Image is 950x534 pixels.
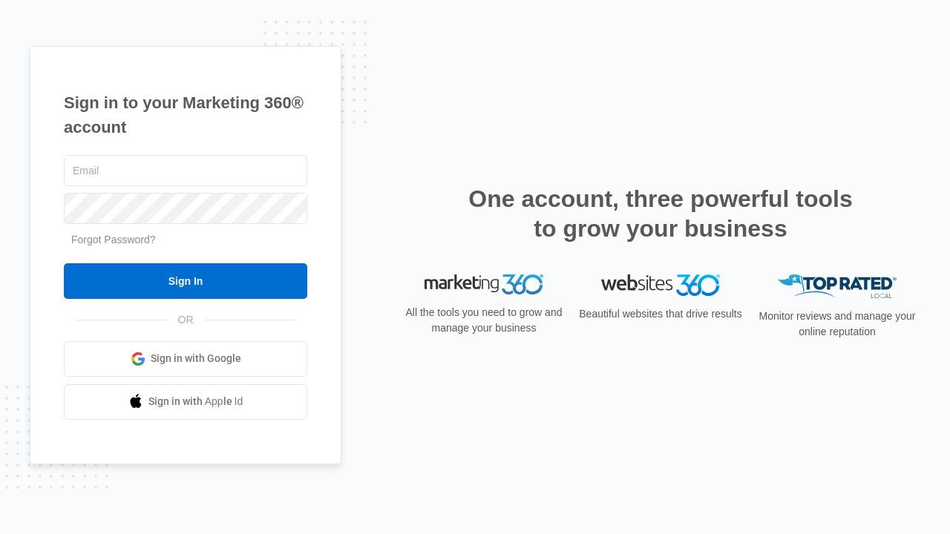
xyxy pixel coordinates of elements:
[754,309,920,340] p: Monitor reviews and manage your online reputation
[64,155,307,186] input: Email
[71,234,156,245] a: Forgot Password?
[425,274,543,295] img: Marketing 360
[64,341,307,377] a: Sign in with Google
[168,312,204,328] span: OR
[464,184,857,243] h2: One account, three powerful tools to grow your business
[401,305,567,336] p: All the tools you need to grow and manage your business
[64,384,307,420] a: Sign in with Apple Id
[64,90,307,139] h1: Sign in to your Marketing 360® account
[601,274,720,296] img: Websites 360
[148,394,243,409] span: Sign in with Apple Id
[778,274,897,299] img: Top Rated Local
[577,306,744,322] p: Beautiful websites that drive results
[64,263,307,299] input: Sign In
[151,351,241,366] span: Sign in with Google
